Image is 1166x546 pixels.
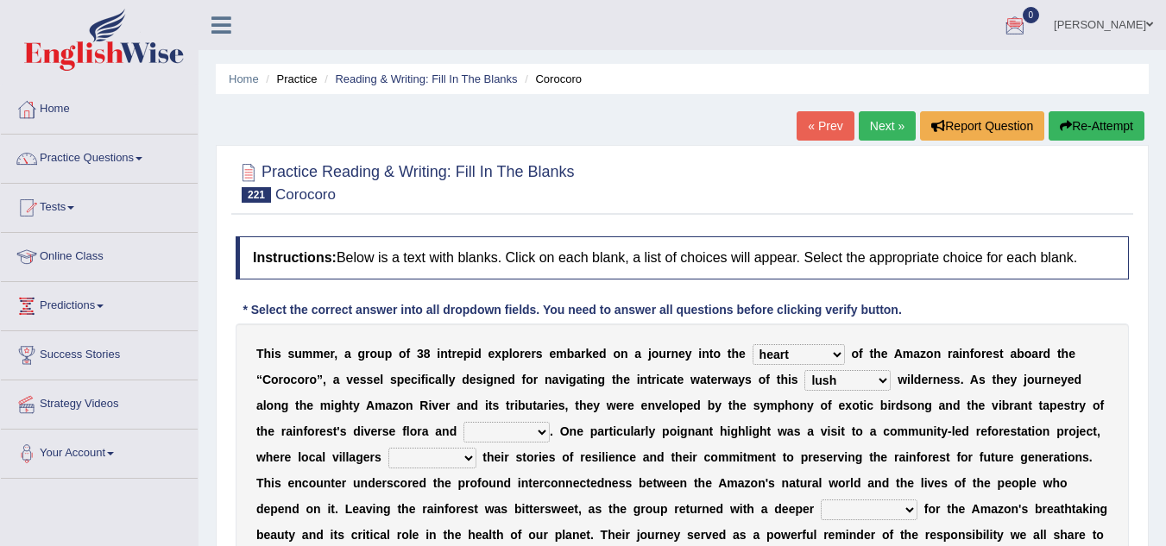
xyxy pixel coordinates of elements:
b: h [263,347,271,361]
b: o [652,347,659,361]
b: n [640,373,648,386]
b: v [558,373,565,386]
b: t [583,373,587,386]
a: Success Stories [1,331,198,374]
b: e [404,373,411,386]
b: e [488,347,495,361]
b: e [306,399,313,412]
b: r [928,373,932,386]
b: r [623,399,627,412]
b: i [656,373,659,386]
b: f [766,373,770,386]
b: f [970,347,974,361]
b: l [380,373,383,386]
b: d [914,373,922,386]
b: t [777,373,781,386]
b: t [349,399,353,412]
b: s [993,347,999,361]
b: d [474,347,482,361]
b: f [828,399,832,412]
b: e [353,373,360,386]
b: o [713,347,721,361]
b: . [961,373,964,386]
b: o [398,399,406,412]
b: , [334,347,337,361]
b: i [565,373,569,386]
b: s [476,373,483,386]
b: e [940,373,947,386]
a: Next » [859,111,916,141]
b: e [740,399,747,412]
b: j [1024,373,1027,386]
b: u [659,347,666,361]
b: t [448,347,452,361]
b: f [407,347,411,361]
b: o [926,347,934,361]
b: y [738,373,745,386]
b: s [367,373,374,386]
b: o [309,373,317,386]
b: e [470,373,476,386]
b: e [549,347,556,361]
small: Corocoro [275,186,336,203]
b: f [522,373,526,386]
li: Corocoro [520,71,582,87]
b: u [526,399,533,412]
b: h [299,399,307,412]
b: e [921,373,928,386]
b: o [974,347,981,361]
h4: Below is a text with blanks. Click on each blank, a list of choices will appear. Select the appro... [236,236,1129,279]
b: n [671,347,678,361]
div: * Select the correct answer into all dropdown fields. You need to answer all questions before cli... [236,301,909,319]
b: r [948,347,952,361]
b: o [513,347,520,361]
b: e [438,399,445,412]
b: i [485,399,488,412]
b: n [494,373,501,386]
b: w [898,373,907,386]
b: C [262,373,271,386]
b: n [702,347,709,361]
b: b [708,399,715,412]
b: r [1042,373,1046,386]
b: i [331,399,334,412]
b: e [739,347,746,361]
b: c [291,373,298,386]
b: p [385,347,393,361]
b: r [365,347,369,361]
b: Instructions: [253,250,337,265]
b: h [785,399,792,412]
b: j [648,347,652,361]
b: d [471,399,479,412]
b: a [386,399,393,412]
b: e [623,373,630,386]
b: s [492,399,499,412]
b: y [353,399,360,412]
b: y [685,347,692,361]
li: Practice [262,71,317,87]
b: r [305,373,309,386]
b: z [392,399,398,412]
button: Re-Attempt [1049,111,1144,141]
b: e [324,347,331,361]
b: m [556,347,566,361]
b: r [717,373,722,386]
b: h [731,347,739,361]
b: i [698,347,702,361]
b: i [425,373,428,386]
b: m [302,347,312,361]
b: x [845,399,852,412]
b: r [544,399,548,412]
b: t [647,373,652,386]
b: h [996,373,1004,386]
b: e [627,399,634,412]
b: r [531,347,535,361]
b: u [1035,373,1043,386]
b: s [287,347,294,361]
b: c [428,373,435,386]
b: e [986,347,993,361]
b: a [537,399,544,412]
b: v [346,373,353,386]
b: e [373,373,380,386]
b: d [507,373,515,386]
